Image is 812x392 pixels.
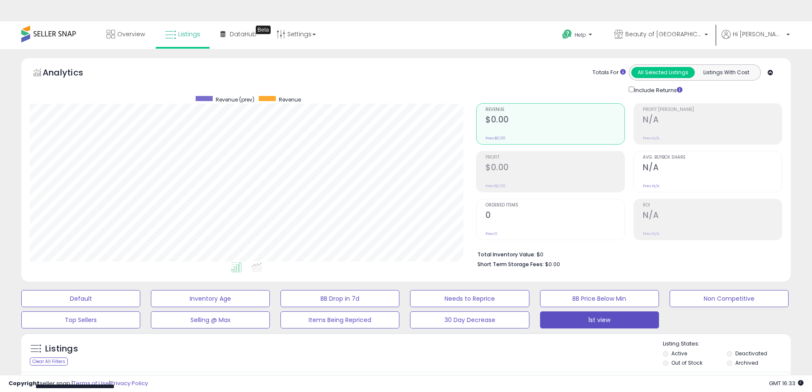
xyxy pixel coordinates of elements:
a: DataHub [214,21,263,47]
a: Listings [159,21,207,47]
a: Settings [270,21,322,47]
label: Archived [735,359,758,366]
button: All Selected Listings [631,67,695,78]
span: Revenue (prev) [216,96,254,103]
h2: 0 [485,210,624,222]
small: Prev: N/A [643,183,659,189]
small: Prev: $0.00 [485,136,506,141]
h2: $0.00 [485,115,624,126]
div: Include Returns [622,85,693,95]
span: 2025-09-16 16:33 GMT [769,379,803,387]
small: Prev: 0 [485,231,497,236]
span: Hi [PERSON_NAME] [733,30,784,38]
h2: $0.00 [485,163,624,174]
label: Deactivated [735,350,767,357]
button: Items Being Repriced [280,311,399,328]
button: 1st view [540,311,659,328]
small: Prev: N/A [643,136,659,141]
b: Total Inventory Value: [477,251,535,258]
span: ROI [643,203,782,208]
a: Beauty of [GEOGRAPHIC_DATA] [608,21,714,49]
span: Overview [117,30,145,38]
h5: Analytics [43,67,100,81]
span: $0.00 [545,260,560,268]
span: Ordered Items [485,203,624,208]
button: 30 Day Decrease [410,311,529,328]
span: Profit [PERSON_NAME] [643,107,782,112]
span: Help [575,31,586,38]
button: Listings With Cost [694,67,758,78]
button: Top Sellers [21,311,140,328]
h2: N/A [643,115,782,126]
button: Selling @ Max [151,311,270,328]
span: Beauty of [GEOGRAPHIC_DATA] [625,30,702,38]
b: Short Term Storage Fees: [477,261,544,268]
span: Profit [485,155,624,160]
span: Revenue [485,107,624,112]
p: Listing States: [663,340,791,348]
a: Help [555,23,601,49]
button: Inventory Age [151,290,270,307]
button: Non Competitive [670,290,789,307]
label: Out of Stock [671,359,702,366]
a: Hi [PERSON_NAME] [722,30,790,49]
button: Default [21,290,140,307]
span: Revenue [279,96,301,103]
h2: N/A [643,210,782,222]
h2: N/A [643,163,782,174]
div: Clear All Filters [30,357,68,366]
strong: Copyright [9,379,40,387]
h5: Listings [45,343,78,355]
small: Prev: $0.00 [485,183,506,189]
a: Overview [100,21,151,47]
small: Prev: N/A [643,231,659,236]
button: BB Price Below Min [540,290,659,307]
button: BB Drop in 7d [280,290,399,307]
button: Needs to Reprice [410,290,529,307]
div: Tooltip anchor [256,26,271,34]
div: Totals For [592,69,626,77]
span: Listings [178,30,200,38]
li: $0 [477,249,776,259]
i: Get Help [562,29,572,40]
span: Avg. Buybox Share [643,155,782,160]
div: seller snap | | [9,380,148,388]
label: Active [671,350,687,357]
span: DataHub [230,30,257,38]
